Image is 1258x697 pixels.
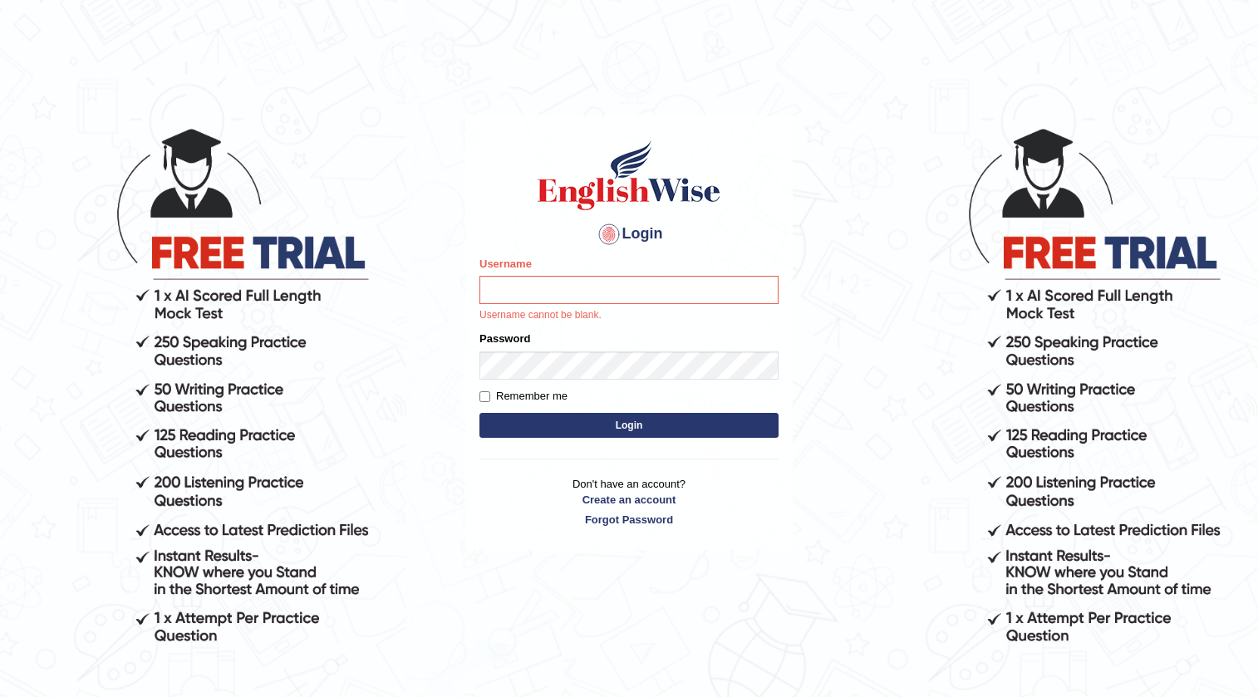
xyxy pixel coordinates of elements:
label: Remember me [479,388,568,405]
p: Don't have an account? [479,476,779,528]
h4: Login [479,221,779,248]
label: Username [479,256,532,272]
button: Login [479,413,779,438]
label: Password [479,331,530,346]
img: Logo of English Wise sign in for intelligent practice with AI [534,138,724,213]
input: Remember me [479,391,490,402]
p: Username cannot be blank. [479,308,779,323]
a: Create an account [479,492,779,508]
a: Forgot Password [479,512,779,528]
